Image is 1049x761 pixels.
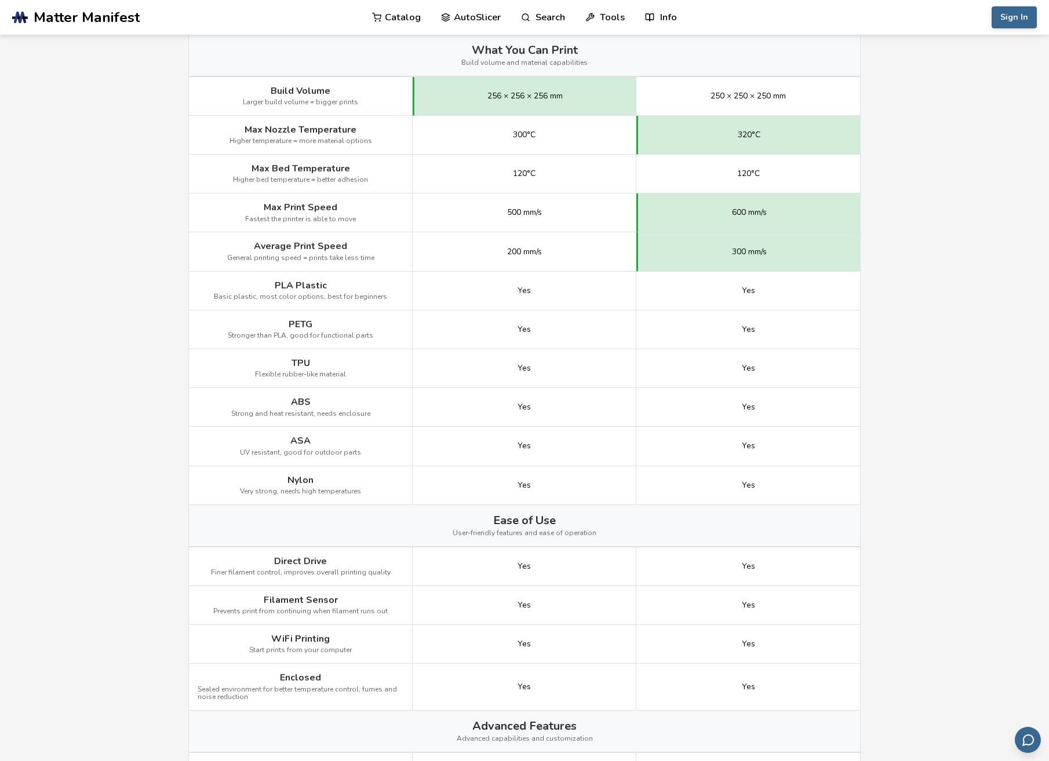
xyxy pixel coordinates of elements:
[472,43,578,57] span: What You Can Print
[472,719,577,733] span: Advanced Features
[518,682,531,692] span: Yes
[275,280,327,291] span: PLA Plastic
[737,169,760,178] span: 120°C
[518,481,531,490] span: Yes
[742,481,755,490] span: Yes
[742,286,755,295] span: Yes
[453,529,596,537] span: User-friendly features and ease of operation
[255,371,346,379] span: Flexible rubber-like material
[738,130,760,140] span: 320°C
[518,364,531,373] span: Yes
[227,254,374,262] span: General printing speed = prints take less time
[457,735,593,743] span: Advanced capabilities and customization
[711,92,786,101] span: 250 × 250 × 250 mm
[230,137,372,145] span: Higher temperature = more material options
[271,634,330,644] span: WiFi Printing
[518,562,531,571] span: Yes
[249,646,352,654] span: Start prints from your computer
[292,358,310,368] span: TPU
[518,403,531,412] span: Yes
[214,293,387,301] span: Basic plastic, most color options, best for beginners
[245,125,356,135] span: Max Nozzle Temperature
[271,86,330,96] span: Build Volume
[228,332,373,340] span: Stronger than PLA, good for functional parts
[513,169,536,178] span: 120°C
[742,562,755,571] span: Yes
[1015,727,1041,753] button: Send feedback via email
[513,130,536,140] span: 300°C
[742,325,755,334] span: Yes
[254,241,347,251] span: Average Print Speed
[518,286,531,295] span: Yes
[198,686,403,702] span: Sealed environment for better temperature control, fumes and noise reduction
[231,410,370,418] span: Strong and heat resistant, needs enclosure
[274,556,327,566] span: Direct Drive
[213,608,388,616] span: Prevents print from continuing when filament runs out
[290,436,311,446] span: ASA
[291,397,311,407] span: ABS
[992,6,1037,28] button: Sign In
[240,449,361,457] span: UV resistant, good for outdoor parts
[493,514,556,527] span: Ease of Use
[742,639,755,649] span: Yes
[211,569,391,577] span: Finer filament control, improves overall printing quality
[240,488,361,496] span: Very strong, needs high temperatures
[507,208,542,217] span: 500 mm/s
[507,247,542,257] span: 200 mm/s
[732,208,767,217] span: 600 mm/s
[732,247,767,257] span: 300 mm/s
[742,682,755,692] span: Yes
[252,163,350,174] span: Max Bed Temperature
[487,92,563,101] span: 256 × 256 × 256 mm
[742,601,755,610] span: Yes
[243,98,358,107] span: Larger build volume = bigger prints
[518,325,531,334] span: Yes
[518,639,531,649] span: Yes
[264,595,338,605] span: Filament Sensor
[461,59,588,67] span: Build volume and material capabilities
[289,319,312,330] span: PETG
[742,364,755,373] span: Yes
[233,176,368,184] span: Higher bed temperature = better adhesion
[518,441,531,451] span: Yes
[742,403,755,412] span: Yes
[742,441,755,451] span: Yes
[518,601,531,610] span: Yes
[34,9,140,25] span: Matter Manifest
[287,475,314,485] span: Nylon
[245,215,356,224] span: Fastest the printer is able to move
[264,202,337,213] span: Max Print Speed
[280,672,321,683] span: Enclosed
